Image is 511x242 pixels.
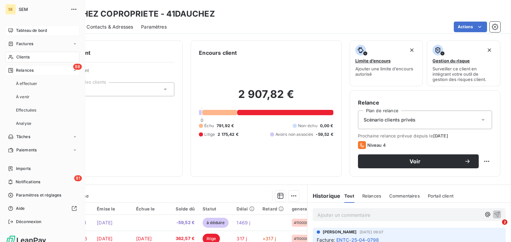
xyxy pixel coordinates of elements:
[350,40,423,86] button: Limite d’encoursAjouter une limite d’encours autorisé
[307,192,341,200] h6: Historique
[294,221,311,225] span: 41100003
[217,123,234,129] span: 791,92 €
[16,166,31,172] span: Imports
[16,81,38,87] span: À effectuer
[73,64,82,70] span: 88
[16,147,37,153] span: Paiements
[175,219,195,226] span: -59,52 €
[432,66,495,82] span: Surveiller ce client en intégrant votre outil de gestion des risques client.
[54,68,174,77] span: Propriétés Client
[355,66,418,77] span: Ajouter une limite d’encours autorisé
[5,203,80,214] a: Aide
[502,219,507,225] span: 2
[454,22,487,32] button: Actions
[16,107,37,113] span: Effectuées
[5,4,16,15] div: SE
[74,175,82,181] span: 81
[204,131,215,137] span: Litige
[199,49,237,57] h6: Encours client
[316,131,333,137] span: -59,52 €
[292,206,331,211] div: generalAccountId
[432,58,470,63] span: Gestion du risque
[320,123,333,129] span: 0,00 €
[323,229,357,235] span: [PERSON_NAME]
[16,205,25,211] span: Aide
[141,24,167,30] span: Paramètres
[97,220,112,225] span: [DATE]
[344,193,354,199] span: Tout
[16,41,33,47] span: Factures
[16,219,42,225] span: Déconnexion
[433,133,448,138] span: [DATE]
[86,24,133,30] span: Contacts & Adresses
[203,206,229,211] div: Statut
[262,206,284,211] div: Retard
[218,131,239,137] span: 2 175,42 €
[427,40,500,86] button: Gestion du risqueSurveiller ce client en intégrant votre outil de gestion des risques client.
[175,235,195,242] span: 362,57 €
[362,193,381,199] span: Relances
[358,154,479,168] button: Voir
[355,58,391,63] span: Limite d’encours
[360,230,384,234] span: [DATE] 09:07
[367,142,386,148] span: Niveau 4
[201,118,203,123] span: 0
[16,54,30,60] span: Clients
[175,206,195,211] div: Solde dû
[358,133,492,138] span: Prochaine relance prévue depuis le
[262,236,276,241] span: +317 j
[204,123,214,129] span: Échu
[199,88,333,108] h2: 2 907,82 €
[488,219,504,235] iframe: Intercom live chat
[364,117,416,123] span: Scénario clients privés
[366,159,464,164] span: Voir
[16,67,34,73] span: Relances
[16,94,30,100] span: À venir
[59,8,215,20] h3: DAUCHEZ COPROPRIETE - 41DAUCHEZ
[16,28,47,34] span: Tableau de bord
[294,237,311,241] span: 41100003
[97,236,112,241] span: [DATE]
[16,121,31,126] span: Analyse
[203,218,229,228] span: à déduire
[428,193,453,199] span: Portail client
[358,99,492,107] h6: Relance
[298,123,317,129] span: Non-échu
[136,236,152,241] span: [DATE]
[16,134,30,140] span: Tâches
[136,206,167,211] div: Échue le
[237,236,247,241] span: 317 j
[237,220,250,225] span: 1469 j
[389,193,420,199] span: Commentaires
[237,206,255,211] div: Délai
[19,7,67,12] span: SEM
[275,131,313,137] span: Avoirs non associés
[97,206,128,211] div: Émise le
[40,49,174,57] h6: Informations client
[16,192,61,198] span: Paramètres et réglages
[16,179,40,185] span: Notifications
